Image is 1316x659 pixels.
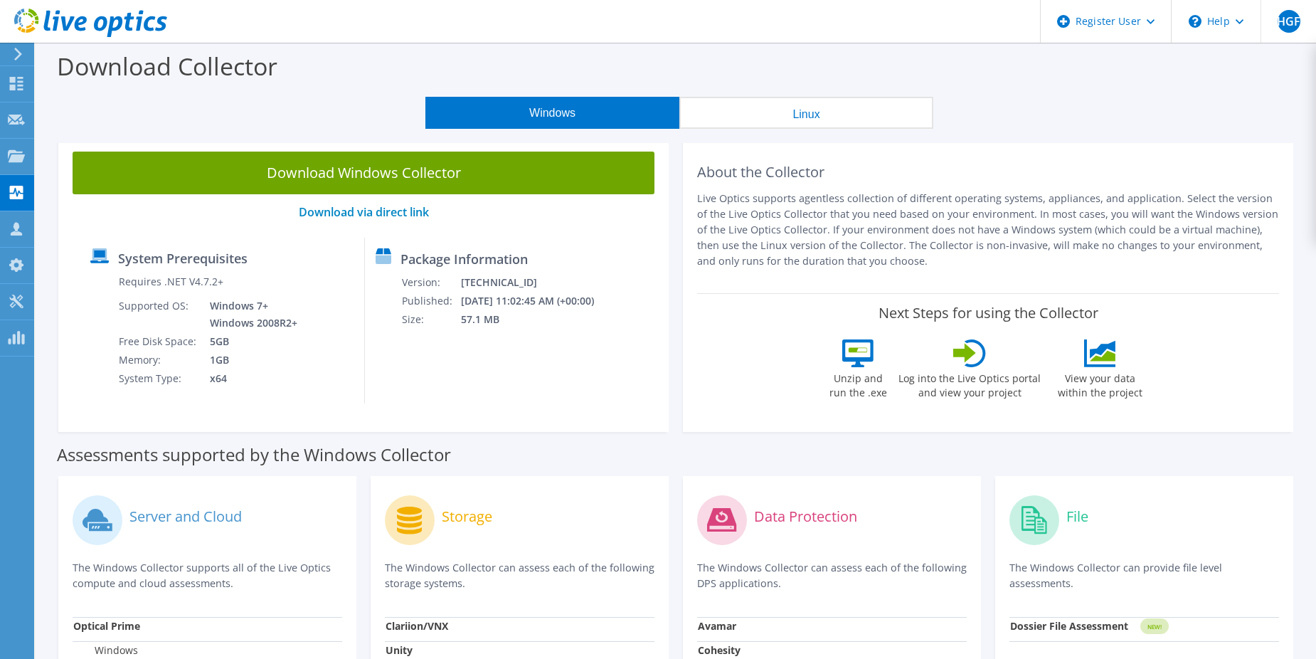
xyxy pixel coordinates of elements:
[386,643,413,657] strong: Unity
[1278,10,1300,33] span: HGF
[73,152,654,194] a: Download Windows Collector
[400,252,528,266] label: Package Information
[697,164,1279,181] h2: About the Collector
[129,510,242,524] label: Server and Cloud
[442,510,492,524] label: Storage
[697,560,967,591] p: The Windows Collector can assess each of the following DPS applications.
[73,619,140,633] strong: Optical Prime
[1147,623,1162,631] tspan: NEW!
[199,351,300,369] td: 1GB
[386,619,448,633] strong: Clariion/VNX
[425,97,679,129] button: Windows
[879,305,1098,322] label: Next Steps for using the Collector
[1066,510,1088,524] label: File
[460,310,613,329] td: 57.1 MB
[73,643,138,658] label: Windows
[118,332,199,351] td: Free Disk Space:
[460,273,613,292] td: [TECHNICAL_ID]
[1189,15,1201,28] svg: \n
[401,292,460,310] td: Published:
[1049,367,1151,400] label: View your data within the project
[119,275,223,289] label: Requires .NET V4.7.2+
[697,191,1279,269] p: Live Optics supports agentless collection of different operating systems, appliances, and applica...
[460,292,613,310] td: [DATE] 11:02:45 AM (+00:00)
[57,448,451,462] label: Assessments supported by the Windows Collector
[698,619,736,633] strong: Avamar
[1009,560,1279,591] p: The Windows Collector can provide file level assessments.
[199,297,300,332] td: Windows 7+ Windows 2008R2+
[679,97,933,129] button: Linux
[299,204,429,220] a: Download via direct link
[57,50,277,83] label: Download Collector
[898,367,1041,400] label: Log into the Live Optics portal and view your project
[199,332,300,351] td: 5GB
[199,369,300,388] td: x64
[698,643,741,657] strong: Cohesity
[385,560,654,591] p: The Windows Collector can assess each of the following storage systems.
[401,310,460,329] td: Size:
[73,560,342,591] p: The Windows Collector supports all of the Live Optics compute and cloud assessments.
[118,369,199,388] td: System Type:
[825,367,891,400] label: Unzip and run the .exe
[118,251,248,265] label: System Prerequisites
[754,510,857,524] label: Data Protection
[1010,619,1128,633] strong: Dossier File Assessment
[118,351,199,369] td: Memory:
[401,273,460,292] td: Version:
[118,297,199,332] td: Supported OS:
